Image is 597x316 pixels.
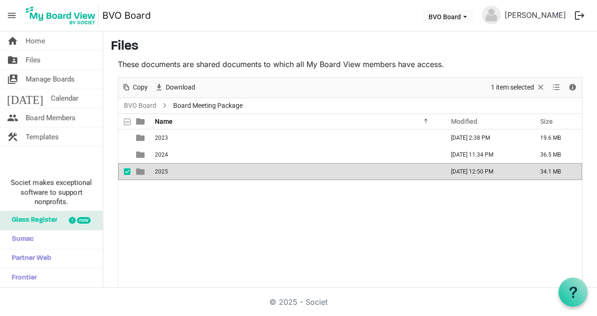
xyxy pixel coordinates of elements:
[171,100,245,112] span: Board Meeting Package
[7,31,18,50] span: home
[152,163,441,180] td: 2025 is template cell column header Name
[269,297,328,307] a: © 2025 - Societ
[118,59,582,70] p: These documents are shared documents to which all My Board View members have access.
[111,39,589,55] h3: Files
[130,146,152,163] td: is template cell column header type
[7,269,37,287] span: Frontier
[530,129,582,146] td: 19.6 MB is template cell column header Size
[26,70,75,89] span: Manage Boards
[540,118,553,125] span: Size
[530,146,582,163] td: 36.5 MB is template cell column header Size
[118,163,130,180] td: checkbox
[26,128,59,146] span: Templates
[23,4,102,27] a: My Board View Logo
[118,146,130,163] td: checkbox
[451,118,477,125] span: Modified
[132,82,149,93] span: Copy
[165,82,196,93] span: Download
[26,31,45,50] span: Home
[155,151,168,158] span: 2024
[120,82,150,93] button: Copy
[51,89,78,108] span: Calendar
[566,82,579,93] button: Details
[155,135,168,141] span: 2023
[501,6,570,24] a: [PERSON_NAME]
[7,128,18,146] span: construction
[490,82,547,93] button: Selection
[102,6,151,25] a: BVO Board
[77,217,91,224] div: new
[152,146,441,163] td: 2024 is template cell column header Name
[155,118,173,125] span: Name
[3,7,21,24] span: menu
[122,100,158,112] a: BVO Board
[441,163,530,180] td: August 28, 2025 12:50 PM column header Modified
[441,129,530,146] td: December 21, 2023 2:38 PM column header Modified
[7,211,57,230] span: Glass Register
[490,82,535,93] span: 1 item selected
[118,129,130,146] td: checkbox
[422,10,473,23] button: BVO Board dropdownbutton
[118,78,151,98] div: Copy
[7,249,51,268] span: Partner Web
[7,230,34,249] span: Sumac
[155,168,168,175] span: 2025
[488,78,549,98] div: Clear selection
[7,70,18,89] span: switch_account
[152,129,441,146] td: 2023 is template cell column header Name
[153,82,197,93] button: Download
[570,6,589,25] button: logout
[151,78,199,98] div: Download
[530,163,582,180] td: 34.1 MB is template cell column header Size
[130,163,152,180] td: is template cell column header type
[7,89,43,108] span: [DATE]
[441,146,530,163] td: December 18, 2024 11:34 PM column header Modified
[130,129,152,146] td: is template cell column header type
[482,6,501,24] img: no-profile-picture.svg
[549,78,565,98] div: View
[26,51,41,69] span: Files
[565,78,581,98] div: Details
[23,4,99,27] img: My Board View Logo
[7,51,18,69] span: folder_shared
[26,108,76,127] span: Board Members
[551,82,562,93] button: View dropdownbutton
[7,108,18,127] span: people
[4,178,99,206] span: Societ makes exceptional software to support nonprofits.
